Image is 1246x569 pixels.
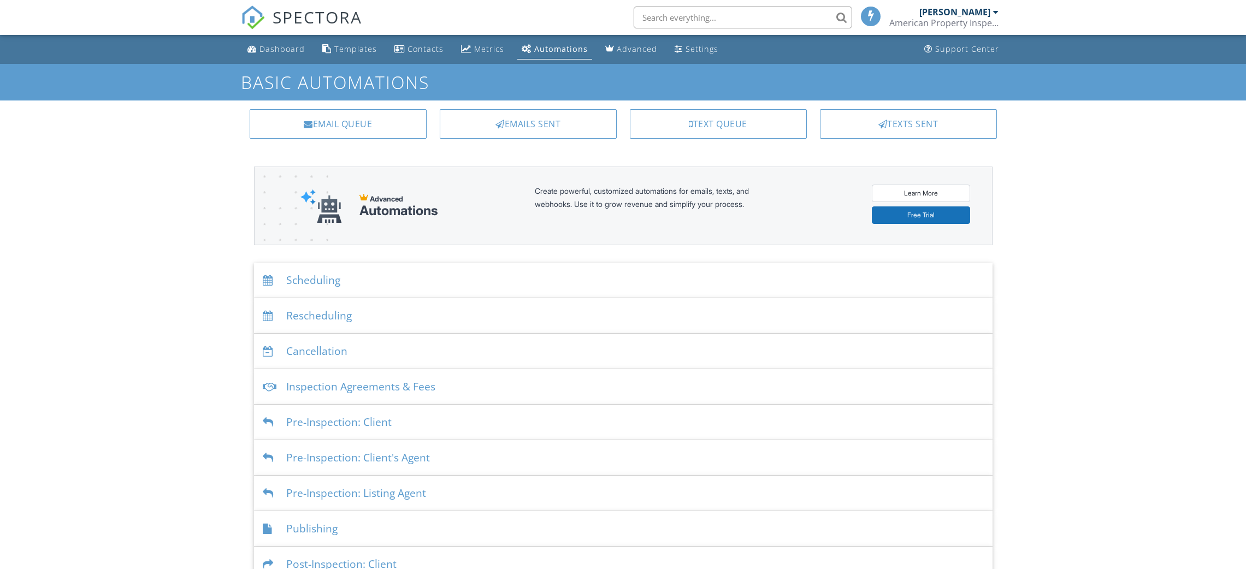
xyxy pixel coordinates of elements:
[359,203,438,218] div: Automations
[254,298,993,334] div: Rescheduling
[259,44,305,54] div: Dashboard
[255,167,328,288] img: advanced-banner-bg-f6ff0eecfa0ee76150a1dea9fec4b49f333892f74bc19f1b897a312d7a1b2ff3.png
[254,369,993,405] div: Inspection Agreements & Fees
[534,44,588,54] div: Automations
[254,440,993,476] div: Pre-Inspection: Client's Agent
[254,405,993,440] div: Pre-Inspection: Client
[440,109,617,139] a: Emails Sent
[889,17,999,28] div: American Property Inspections
[300,189,342,223] img: automations-robot-e552d721053d9e86aaf3dd9a1567a1c0d6a99a13dc70ea74ca66f792d01d7f0c.svg
[535,185,775,227] div: Create powerful, customized automations for emails, texts, and webhooks. Use it to grow revenue a...
[617,44,657,54] div: Advanced
[241,15,362,38] a: SPECTORA
[919,7,990,17] div: [PERSON_NAME]
[686,44,718,54] div: Settings
[334,44,377,54] div: Templates
[872,185,970,202] a: Learn More
[241,73,1006,92] h1: Basic Automations
[517,39,592,60] a: Automations (Basic)
[670,39,723,60] a: Settings
[254,334,993,369] div: Cancellation
[254,511,993,547] div: Publishing
[935,44,999,54] div: Support Center
[457,39,509,60] a: Metrics
[408,44,444,54] div: Contacts
[250,109,427,139] a: Email Queue
[390,39,448,60] a: Contacts
[273,5,362,28] span: SPECTORA
[634,7,852,28] input: Search everything...
[241,5,265,29] img: The Best Home Inspection Software - Spectora
[318,39,381,60] a: Templates
[254,263,993,298] div: Scheduling
[474,44,504,54] div: Metrics
[254,476,993,511] div: Pre-Inspection: Listing Agent
[920,39,1003,60] a: Support Center
[370,194,403,203] span: Advanced
[630,109,807,139] a: Text Queue
[601,39,662,60] a: Advanced
[820,109,997,139] a: Texts Sent
[243,39,309,60] a: Dashboard
[872,206,970,224] a: Free Trial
